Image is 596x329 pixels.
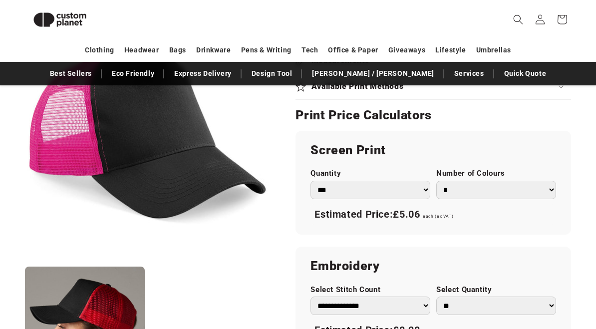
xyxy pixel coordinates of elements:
[296,107,571,123] h2: Print Price Calculators
[310,258,556,274] h2: Embroidery
[507,8,529,30] summary: Search
[85,41,114,59] a: Clothing
[393,208,420,220] span: £5.06
[169,41,186,59] a: Bags
[241,41,292,59] a: Pens & Writing
[425,221,596,329] iframe: Chat Widget
[25,4,95,35] img: Custom Planet
[311,81,404,92] h2: Available Print Methods
[169,65,237,82] a: Express Delivery
[301,41,318,59] a: Tech
[310,142,556,158] h2: Screen Print
[296,74,571,99] summary: Available Print Methods
[449,65,489,82] a: Services
[476,41,511,59] a: Umbrellas
[247,65,298,82] a: Design Tool
[328,41,378,59] a: Office & Paper
[196,41,231,59] a: Drinkware
[310,204,556,225] div: Estimated Price:
[310,285,430,295] label: Select Stitch Count
[388,41,425,59] a: Giveaways
[307,65,439,82] a: [PERSON_NAME] / [PERSON_NAME]
[45,65,97,82] a: Best Sellers
[124,41,159,59] a: Headwear
[435,41,466,59] a: Lifestyle
[107,65,159,82] a: Eco Friendly
[423,214,453,219] span: each (ex VAT)
[436,169,556,178] label: Number of Colours
[310,169,430,178] label: Quantity
[499,65,552,82] a: Quick Quote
